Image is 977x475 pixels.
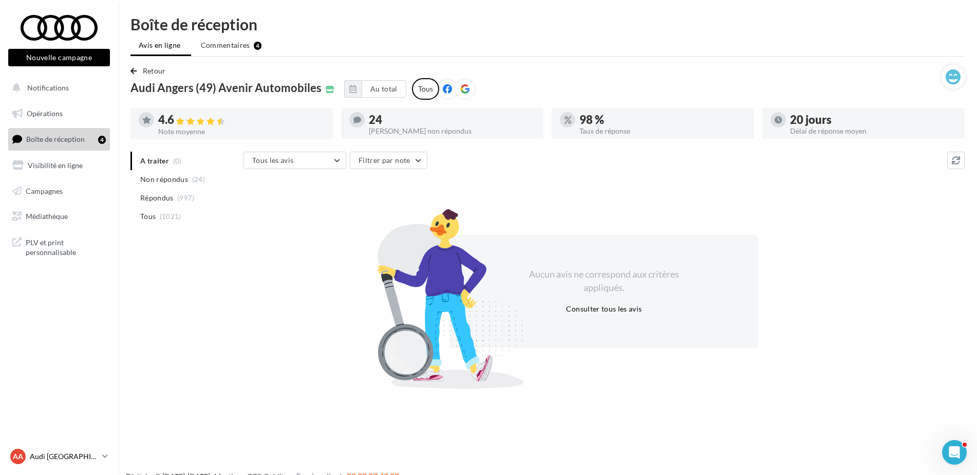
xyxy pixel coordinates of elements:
[140,211,156,222] span: Tous
[243,152,346,169] button: Tous les avis
[27,83,69,92] span: Notifications
[254,42,261,50] div: 4
[252,156,294,165] span: Tous les avis
[6,155,112,176] a: Visibilité en ligne
[158,114,325,126] div: 4.6
[160,212,181,221] span: (1021)
[130,65,170,77] button: Retour
[412,78,439,100] div: Tous
[201,40,250,50] span: Commentaires
[8,49,110,66] button: Nouvelle campagne
[344,80,406,98] button: Au total
[350,152,427,169] button: Filtrer par note
[28,161,83,170] span: Visibilité en ligne
[579,114,746,125] div: 98 %
[192,175,205,184] span: (24)
[579,127,746,135] div: Taux de réponse
[30,451,98,462] p: Audi [GEOGRAPHIC_DATA]
[140,174,188,185] span: Non répondus
[177,194,195,202] span: (997)
[26,135,85,143] span: Boîte de réception
[6,180,112,202] a: Campagnes
[158,128,325,135] div: Note moyenne
[6,77,108,99] button: Notifications
[13,451,23,462] span: AA
[790,127,956,135] div: Délai de réponse moyen
[26,212,68,221] span: Médiathèque
[27,109,63,118] span: Opérations
[26,186,63,195] span: Campagnes
[790,114,956,125] div: 20 jours
[6,206,112,227] a: Médiathèque
[516,268,692,294] div: Aucun avis ne correspond aux critères appliqués.
[98,136,106,144] div: 4
[562,303,646,315] button: Consulter tous les avis
[130,16,965,32] div: Boîte de réception
[6,128,112,150] a: Boîte de réception4
[6,231,112,262] a: PLV et print personnalisable
[942,440,967,465] iframe: Intercom live chat
[369,114,535,125] div: 24
[362,80,406,98] button: Au total
[26,235,106,258] span: PLV et print personnalisable
[130,82,322,94] span: Audi Angers (49) Avenir Automobiles
[6,103,112,124] a: Opérations
[140,193,174,203] span: Répondus
[8,447,110,466] a: AA Audi [GEOGRAPHIC_DATA]
[369,127,535,135] div: [PERSON_NAME] non répondus
[143,66,166,75] span: Retour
